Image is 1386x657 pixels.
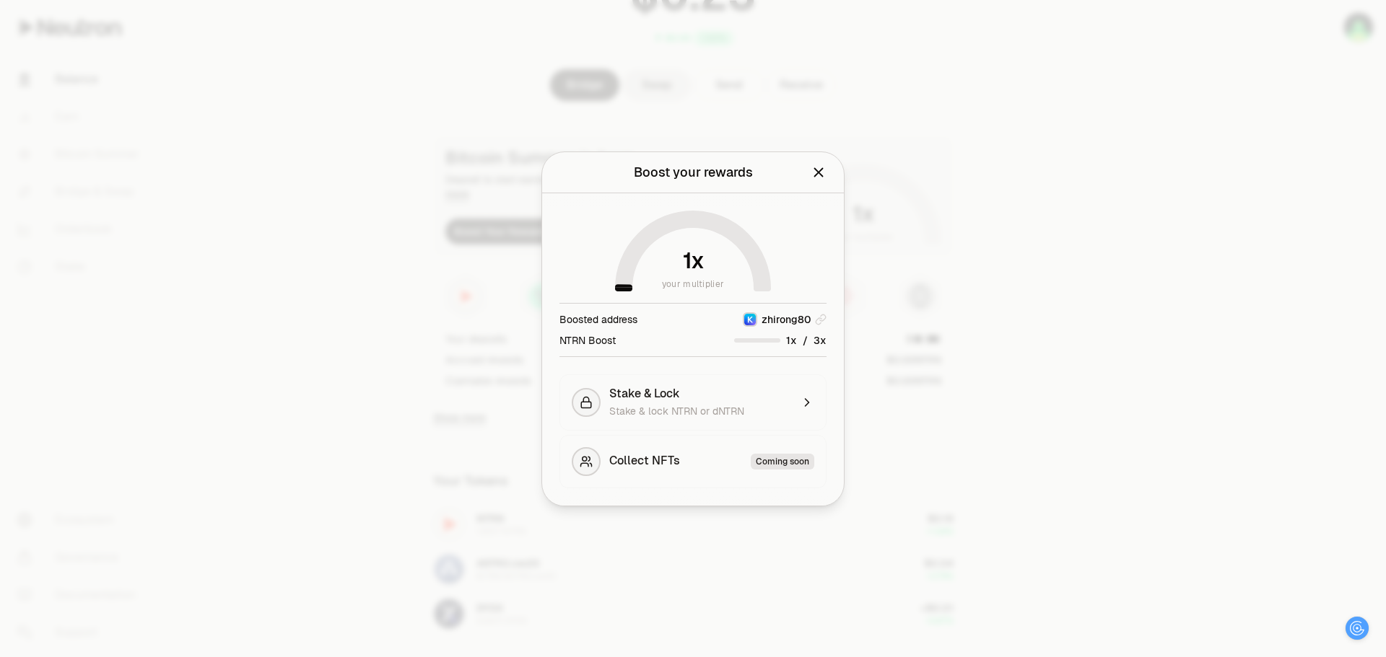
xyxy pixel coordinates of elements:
div: Boosted address [559,312,637,327]
img: Keplr [744,314,756,325]
div: Coming soon [751,454,814,469]
div: Boost your rewards [634,162,753,182]
span: Stake & Lock [609,387,680,401]
span: Stake & lock NTRN or dNTRN [609,405,744,418]
button: Collect NFTsComing soon [559,435,827,488]
button: Stake & LockStake & lock NTRN or dNTRN [559,374,827,431]
button: Close [811,162,827,182]
span: zhirong80 [762,312,811,327]
span: Collect NFTs [609,454,680,469]
button: Keplrzhirong80 [743,312,827,327]
span: your multiplier [662,277,725,291]
div: / [734,332,827,348]
div: NTRN Boost [559,332,616,347]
